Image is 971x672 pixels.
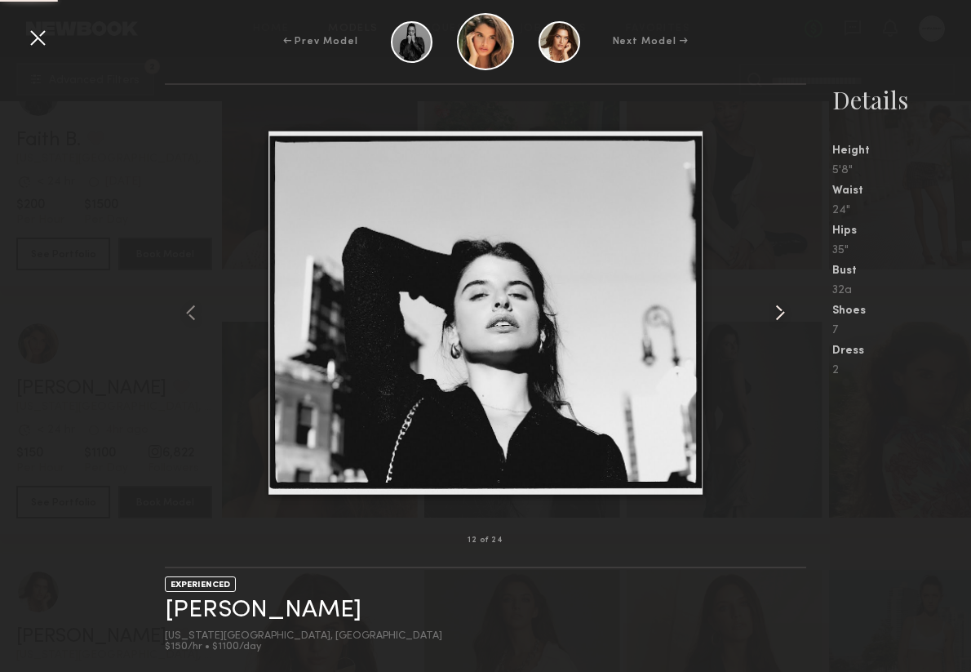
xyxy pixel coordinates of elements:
[165,576,236,592] div: EXPERIENCED
[832,365,971,376] div: 2
[613,34,689,49] div: Next Model →
[832,145,971,157] div: Height
[832,83,971,116] div: Details
[832,305,971,317] div: Shoes
[468,536,503,545] div: 12 of 24
[832,245,971,256] div: 35"
[832,325,971,336] div: 7
[832,165,971,176] div: 5'8"
[283,34,358,49] div: ← Prev Model
[165,598,361,623] a: [PERSON_NAME]
[832,205,971,216] div: 24"
[832,265,971,277] div: Bust
[165,631,442,642] div: [US_STATE][GEOGRAPHIC_DATA], [GEOGRAPHIC_DATA]
[832,225,971,237] div: Hips
[832,185,971,197] div: Waist
[832,345,971,357] div: Dress
[165,642,442,652] div: $150/hr • $1100/day
[832,285,971,296] div: 32a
